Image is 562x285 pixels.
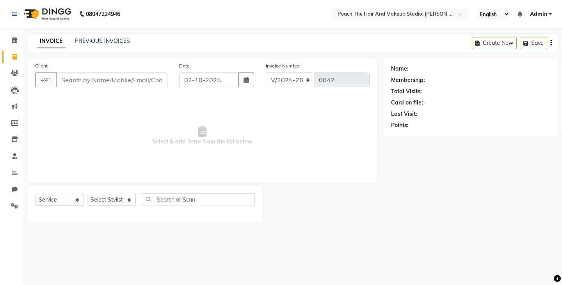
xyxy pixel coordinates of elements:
[35,73,57,87] button: +91
[142,193,255,205] input: Search or Scan
[391,87,422,96] div: Total Visits:
[37,34,66,48] a: INVOICE
[391,76,425,84] div: Membership:
[56,73,167,87] input: Search by Name/Mobile/Email/Code
[520,37,547,49] button: Save
[391,121,409,129] div: Points:
[35,97,370,175] span: Select & add items from the list below
[86,3,120,25] b: 08047224946
[35,62,48,69] label: Client
[391,110,417,118] div: Last Visit:
[266,62,300,69] label: Invoice Number
[530,10,547,18] span: Admin
[391,99,423,107] div: Card on file:
[472,37,517,49] button: Create New
[391,65,409,73] div: Name:
[179,62,190,69] label: Date
[20,3,73,25] img: logo
[75,37,130,44] a: PREVIOUS INVOICES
